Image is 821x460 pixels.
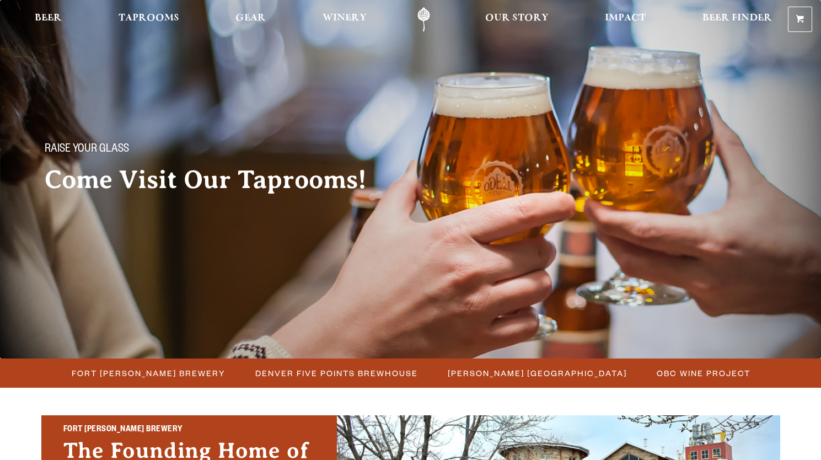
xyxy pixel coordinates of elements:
[478,7,556,32] a: Our Story
[323,14,367,23] span: Winery
[485,14,549,23] span: Our Story
[45,166,389,194] h2: Come Visit Our Taprooms!
[695,7,779,32] a: Beer Finder
[63,423,315,437] h2: Fort [PERSON_NAME] Brewery
[605,14,646,23] span: Impact
[441,365,632,381] a: [PERSON_NAME] [GEOGRAPHIC_DATA]
[35,14,62,23] span: Beer
[315,7,374,32] a: Winery
[657,365,750,381] span: OBC Wine Project
[119,14,179,23] span: Taprooms
[403,7,444,32] a: Odell Home
[235,14,266,23] span: Gear
[28,7,69,32] a: Beer
[448,365,627,381] span: [PERSON_NAME] [GEOGRAPHIC_DATA]
[255,365,418,381] span: Denver Five Points Brewhouse
[598,7,653,32] a: Impact
[702,14,772,23] span: Beer Finder
[72,365,226,381] span: Fort [PERSON_NAME] Brewery
[45,143,129,157] span: Raise your glass
[228,7,273,32] a: Gear
[65,365,231,381] a: Fort [PERSON_NAME] Brewery
[249,365,423,381] a: Denver Five Points Brewhouse
[650,365,756,381] a: OBC Wine Project
[111,7,186,32] a: Taprooms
